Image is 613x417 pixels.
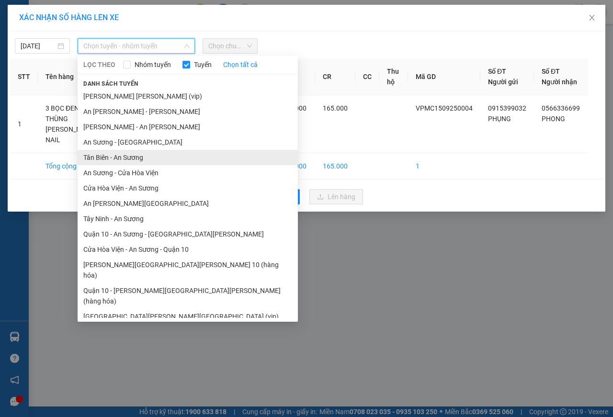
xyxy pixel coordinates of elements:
[19,13,119,22] span: XÁC NHẬN SỐ HÀNG LÊN XE
[78,89,298,104] li: [PERSON_NAME] [PERSON_NAME] (vip)
[76,5,131,13] strong: ĐỒNG PHƯỚC
[38,153,120,180] td: Tổng cộng
[10,95,38,153] td: 1
[208,39,252,53] span: Chọn chuyến
[408,58,480,95] th: Mã GD
[78,79,144,88] span: Danh sách tuyến
[416,104,473,112] span: VPMC1509250004
[78,180,298,196] li: Cửa Hòa Viện - An Sương
[488,68,506,75] span: Số ĐT
[588,14,596,22] span: close
[488,78,518,86] span: Người gửi
[48,61,102,68] span: VPMC1509250004
[542,78,577,86] span: Người nhận
[78,283,298,309] li: Quận 10 - [PERSON_NAME][GEOGRAPHIC_DATA][PERSON_NAME] (hàng hóa)
[488,115,511,123] span: PHỤNG
[21,69,58,75] span: 08:47:23 [DATE]
[38,95,120,153] td: 3 BỌC ĐEN + 2 THÙNG [PERSON_NAME] + PK NAIL
[78,150,298,165] li: Tân Biên - An Sương
[542,104,580,112] span: 0566336699
[78,242,298,257] li: Cửa Hòa Viện - An Sương - Quận 10
[78,257,298,283] li: [PERSON_NAME][GEOGRAPHIC_DATA][PERSON_NAME] 10 (hàng hóa)
[38,58,120,95] th: Tên hàng
[190,59,216,70] span: Tuyến
[315,153,355,180] td: 165.000
[78,104,298,119] li: An [PERSON_NAME] - [PERSON_NAME]
[184,43,190,49] span: down
[408,153,480,180] td: 1
[355,58,379,95] th: CC
[131,59,175,70] span: Nhóm tuyến
[10,58,38,95] th: STT
[315,58,355,95] th: CR
[78,309,298,324] li: [GEOGRAPHIC_DATA][PERSON_NAME][GEOGRAPHIC_DATA] (vip)
[83,59,115,70] span: LỌC THEO
[3,6,46,48] img: logo
[542,68,560,75] span: Số ĐT
[488,104,526,112] span: 0915399032
[3,69,58,75] span: In ngày:
[78,196,298,211] li: An [PERSON_NAME][GEOGRAPHIC_DATA]
[78,135,298,150] li: An Sương - [GEOGRAPHIC_DATA]
[542,115,565,123] span: PHONG
[78,165,298,180] li: An Sương - Cửa Hòa Viện
[78,211,298,226] li: Tây Ninh - An Sương
[83,39,189,53] span: Chọn tuyến - nhóm tuyến
[21,41,56,51] input: 15/09/2025
[309,189,363,204] button: uploadLên hàng
[223,59,258,70] a: Chọn tất cả
[323,104,348,112] span: 165.000
[76,43,117,48] span: Hotline: 19001152
[76,15,129,27] span: Bến xe [GEOGRAPHIC_DATA]
[26,52,117,59] span: -----------------------------------------
[76,29,132,41] span: 01 Võ Văn Truyện, KP.1, Phường 2
[78,119,298,135] li: [PERSON_NAME] - An [PERSON_NAME]
[579,5,605,32] button: Close
[3,62,102,68] span: [PERSON_NAME]:
[379,58,408,95] th: Thu hộ
[78,226,298,242] li: Quận 10 - An Sương - [GEOGRAPHIC_DATA][PERSON_NAME]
